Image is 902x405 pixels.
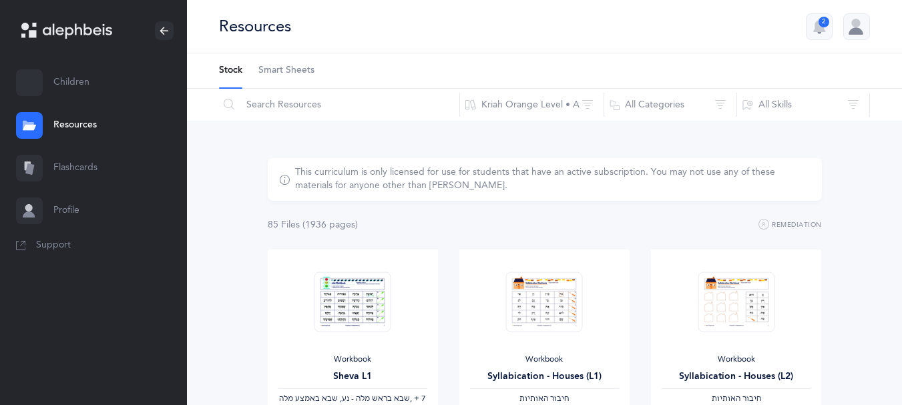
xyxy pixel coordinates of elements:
[470,354,619,365] div: Workbook
[662,370,811,384] div: Syllabication - Houses (L2)
[698,272,774,332] img: Syllabication-Workbook-Level-2-Houses-EN_thumbnail_1741114840.png
[758,217,822,233] button: Remediation
[302,220,358,230] span: (1936 page )
[604,89,737,121] button: All Categories
[295,166,811,193] div: This curriculum is only licensed for use for students that have an active subscription. You may n...
[219,15,291,37] div: Resources
[470,370,619,384] div: Syllabication - Houses (L1)
[296,220,300,230] span: s
[218,89,460,121] input: Search Resources
[459,89,604,121] button: Kriah Orange Level • A
[712,394,761,403] span: ‫חיבור האותיות‬
[278,370,427,384] div: Sheva L1
[506,272,583,332] img: Syllabication-Workbook-Level-1-EN_Orange_Houses_thumbnail_1741114714.png
[278,394,427,404] div: ‪, + 7‬
[806,13,833,40] button: 2
[268,220,300,230] span: 85 File
[519,394,569,403] span: ‫חיבור האותיות‬
[662,354,811,365] div: Workbook
[279,394,410,403] span: ‫שבא בראש מלה - נע, שבא באמצע מלה‬
[819,17,829,27] div: 2
[351,220,355,230] span: s
[835,338,886,389] iframe: Drift Widget Chat Controller
[314,272,391,332] img: Sheva-Workbook-Orange-A-L1_EN_thumbnail_1754034062.png
[258,64,314,77] span: Smart Sheets
[736,89,870,121] button: All Skills
[278,354,427,365] div: Workbook
[36,239,71,252] span: Support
